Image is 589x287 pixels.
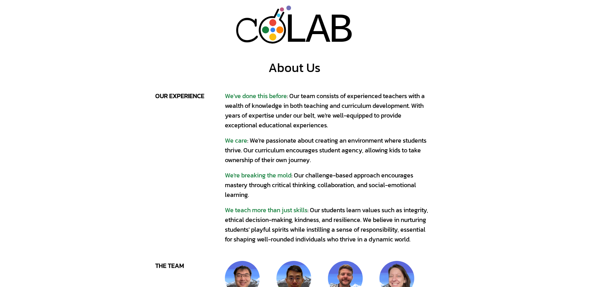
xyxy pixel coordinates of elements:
a: LAB [219,6,370,44]
div: L [283,6,308,56]
div: About Us [268,61,321,74]
span: We've done this before [225,91,287,101]
span: We're breaking the mold [225,170,291,180]
div: : We're passionate about creating an environment where students thrive. Our curriculum encourages... [225,136,434,165]
div: the team [155,261,225,271]
div: B [329,6,353,56]
div: our experience [155,91,225,101]
span: We care [225,136,247,145]
div: : Our challenge-based approach encourages mastery through critical thinking, collaboration, and s... [225,170,434,200]
span: We teach more than just skills [225,205,307,215]
div: A [306,6,330,56]
div: : Our team consists of experienced teachers with a wealth of knowledge in both teaching and curri... [225,91,434,130]
div: : Our students learn values such as integrity, ethical decision-making, kindness, and resilience.... [225,205,434,244]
